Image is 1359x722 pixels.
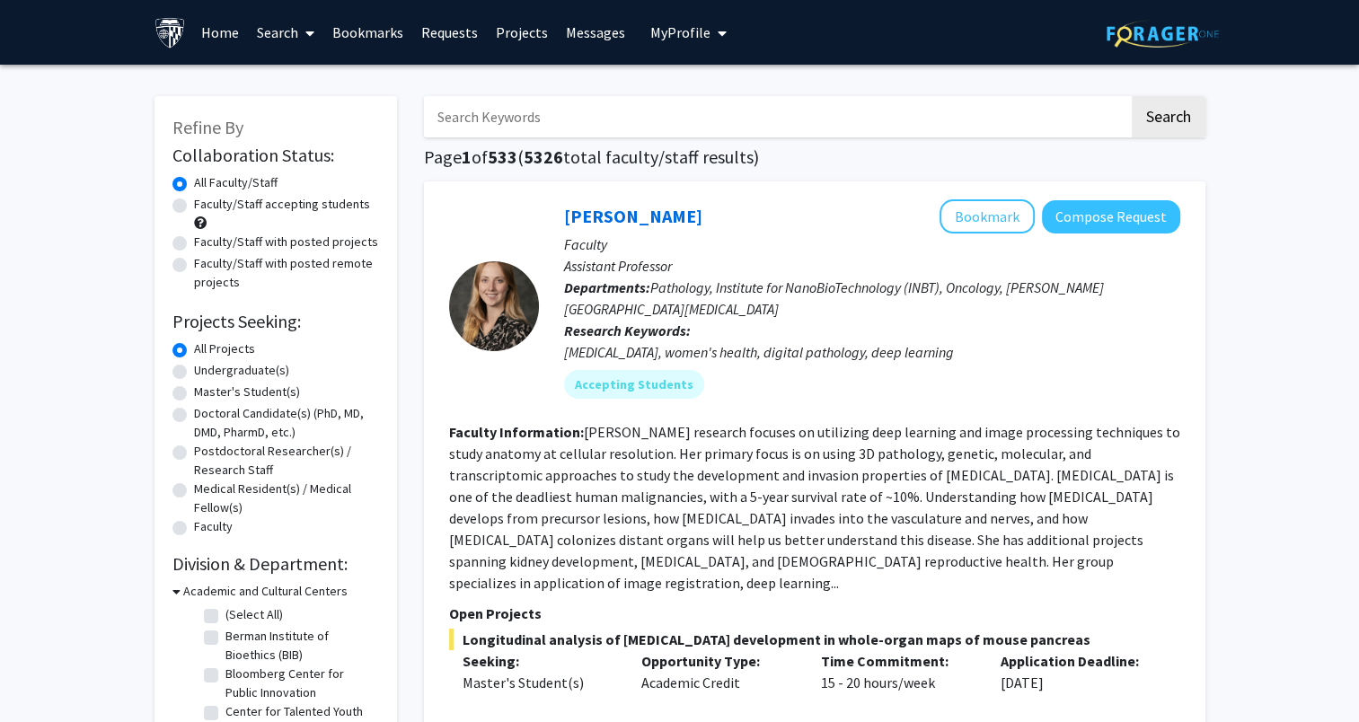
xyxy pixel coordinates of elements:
[463,650,615,672] p: Seeking:
[488,145,517,168] span: 533
[564,278,650,296] b: Departments:
[987,650,1167,693] div: [DATE]
[194,233,378,251] label: Faculty/Staff with posted projects
[462,145,472,168] span: 1
[194,442,379,480] label: Postdoctoral Researcher(s) / Research Staff
[449,629,1180,650] span: Longitudinal analysis of [MEDICAL_DATA] development in whole-organ maps of mouse pancreas
[194,254,379,292] label: Faculty/Staff with posted remote projects
[564,321,691,339] b: Research Keywords:
[1132,96,1205,137] button: Search
[557,1,634,64] a: Messages
[192,1,248,64] a: Home
[650,23,710,41] span: My Profile
[248,1,323,64] a: Search
[940,199,1035,233] button: Add Ashley Kiemen to Bookmarks
[564,233,1180,255] p: Faculty
[172,145,379,166] h2: Collaboration Status:
[194,517,233,536] label: Faculty
[412,1,487,64] a: Requests
[194,361,289,380] label: Undergraduate(s)
[225,627,375,665] label: Berman Institute of Bioethics (BIB)
[323,1,412,64] a: Bookmarks
[194,195,370,214] label: Faculty/Staff accepting students
[564,370,704,399] mat-chip: Accepting Students
[628,650,807,693] div: Academic Credit
[641,650,794,672] p: Opportunity Type:
[172,311,379,332] h2: Projects Seeking:
[821,650,974,672] p: Time Commitment:
[183,582,348,601] h3: Academic and Cultural Centers
[194,339,255,358] label: All Projects
[1107,20,1219,48] img: ForagerOne Logo
[564,205,702,227] a: [PERSON_NAME]
[1042,200,1180,233] button: Compose Request to Ashley Kiemen
[225,665,375,702] label: Bloomberg Center for Public Innovation
[463,672,615,693] div: Master's Student(s)
[424,146,1205,168] h1: Page of ( total faculty/staff results)
[172,116,243,138] span: Refine By
[424,96,1129,137] input: Search Keywords
[564,255,1180,277] p: Assistant Professor
[449,423,584,441] b: Faculty Information:
[807,650,987,693] div: 15 - 20 hours/week
[194,404,379,442] label: Doctoral Candidate(s) (PhD, MD, DMD, PharmD, etc.)
[194,173,278,192] label: All Faculty/Staff
[1001,650,1153,672] p: Application Deadline:
[564,278,1104,318] span: Pathology, Institute for NanoBioTechnology (INBT), Oncology, [PERSON_NAME][GEOGRAPHIC_DATA][MEDIC...
[194,383,300,401] label: Master's Student(s)
[564,341,1180,363] div: [MEDICAL_DATA], women's health, digital pathology, deep learning
[154,17,186,48] img: Johns Hopkins University Logo
[194,480,379,517] label: Medical Resident(s) / Medical Fellow(s)
[487,1,557,64] a: Projects
[449,603,1180,624] p: Open Projects
[524,145,563,168] span: 5326
[225,605,283,624] label: (Select All)
[449,423,1180,592] fg-read-more: [PERSON_NAME] research focuses on utilizing deep learning and image processing techniques to stud...
[172,553,379,575] h2: Division & Department:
